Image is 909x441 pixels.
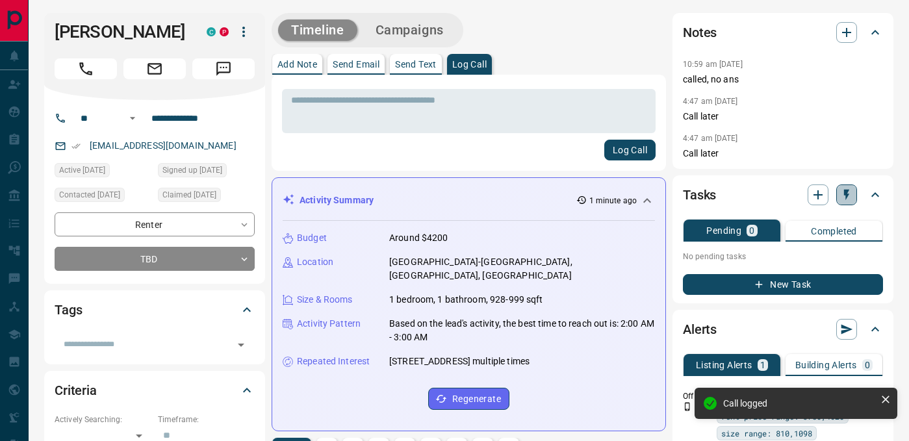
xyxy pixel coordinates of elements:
[278,19,357,41] button: Timeline
[55,58,117,79] span: Call
[297,355,370,368] p: Repeated Interest
[696,360,752,370] p: Listing Alerts
[158,163,255,181] div: Wed Nov 16 2022
[55,163,151,181] div: Sun Jan 05 2025
[363,19,457,41] button: Campaigns
[683,402,692,411] svg: Push Notification Only
[683,22,717,43] h2: Notes
[297,255,333,269] p: Location
[300,194,374,207] p: Activity Summary
[395,60,437,69] p: Send Text
[683,97,738,106] p: 4:47 am [DATE]
[683,319,717,340] h2: Alerts
[389,231,448,245] p: Around $4200
[865,360,870,370] p: 0
[428,388,509,410] button: Regenerate
[723,398,875,409] div: Call logged
[158,188,255,206] div: Sun Jan 05 2025
[389,255,655,283] p: [GEOGRAPHIC_DATA]-[GEOGRAPHIC_DATA], [GEOGRAPHIC_DATA], [GEOGRAPHIC_DATA]
[811,227,857,236] p: Completed
[232,336,250,354] button: Open
[59,188,120,201] span: Contacted [DATE]
[277,60,317,69] p: Add Note
[90,140,237,151] a: [EMAIL_ADDRESS][DOMAIN_NAME]
[283,188,655,212] div: Activity Summary1 minute ago
[795,360,857,370] p: Building Alerts
[706,226,741,235] p: Pending
[389,317,655,344] p: Based on the lead's activity, the best time to reach out is: 2:00 AM - 3:00 AM
[55,188,151,206] div: Thu May 08 2025
[683,184,716,205] h2: Tasks
[389,355,530,368] p: [STREET_ADDRESS] multiple times
[760,360,765,370] p: 1
[55,299,82,320] h2: Tags
[55,375,255,406] div: Criteria
[55,294,255,325] div: Tags
[55,414,151,425] p: Actively Searching:
[220,27,229,36] div: property.ca
[683,147,883,160] p: Call later
[125,110,140,126] button: Open
[589,195,637,207] p: 1 minute ago
[55,247,255,271] div: TBD
[683,17,883,48] div: Notes
[297,317,361,331] p: Activity Pattern
[683,247,883,266] p: No pending tasks
[162,188,216,201] span: Claimed [DATE]
[207,27,216,36] div: condos.ca
[297,231,327,245] p: Budget
[389,293,543,307] p: 1 bedroom, 1 bathroom, 928-999 sqft
[71,142,81,151] svg: Email Verified
[452,60,487,69] p: Log Call
[123,58,186,79] span: Email
[683,110,883,123] p: Call later
[683,73,883,86] p: called, no ans
[604,140,656,160] button: Log Call
[749,226,754,235] p: 0
[55,380,97,401] h2: Criteria
[683,134,738,143] p: 4:47 am [DATE]
[683,274,883,295] button: New Task
[683,390,709,402] p: Off
[683,60,743,69] p: 10:59 am [DATE]
[162,164,222,177] span: Signed up [DATE]
[333,60,379,69] p: Send Email
[59,164,105,177] span: Active [DATE]
[192,58,255,79] span: Message
[683,179,883,210] div: Tasks
[721,427,812,440] span: size range: 810,1098
[683,314,883,345] div: Alerts
[297,293,353,307] p: Size & Rooms
[55,21,187,42] h1: [PERSON_NAME]
[158,414,255,425] p: Timeframe:
[55,212,255,236] div: Renter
